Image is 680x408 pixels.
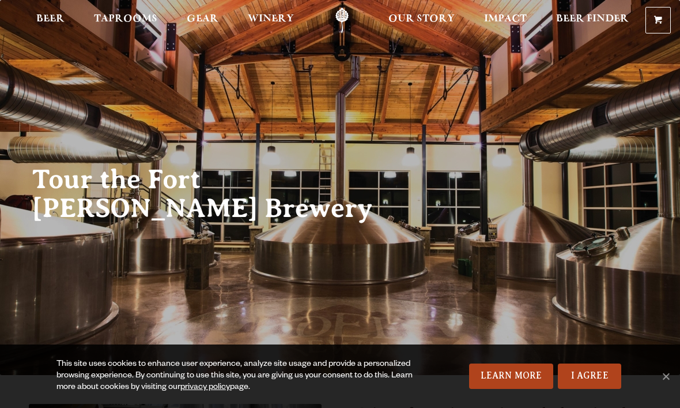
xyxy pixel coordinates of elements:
h2: Tour the Fort [PERSON_NAME] Brewery [32,165,392,223]
a: Winery [240,8,301,33]
a: Our Story [381,8,462,33]
span: Impact [484,14,527,24]
a: Gear [179,8,226,33]
span: Beer [36,14,65,24]
a: privacy policy [180,383,230,392]
a: Beer [29,8,72,33]
span: No [660,370,671,382]
span: Beer Finder [556,14,629,24]
a: Beer Finder [549,8,636,33]
a: Learn More [469,364,554,389]
a: I Agree [558,364,621,389]
span: Winery [248,14,294,24]
span: Taprooms [94,14,157,24]
span: Gear [187,14,218,24]
a: Odell Home [320,8,364,33]
span: Our Story [388,14,455,24]
div: This site uses cookies to enhance user experience, analyze site usage and provide a personalized ... [56,359,430,394]
a: Taprooms [86,8,165,33]
a: Impact [477,8,534,33]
